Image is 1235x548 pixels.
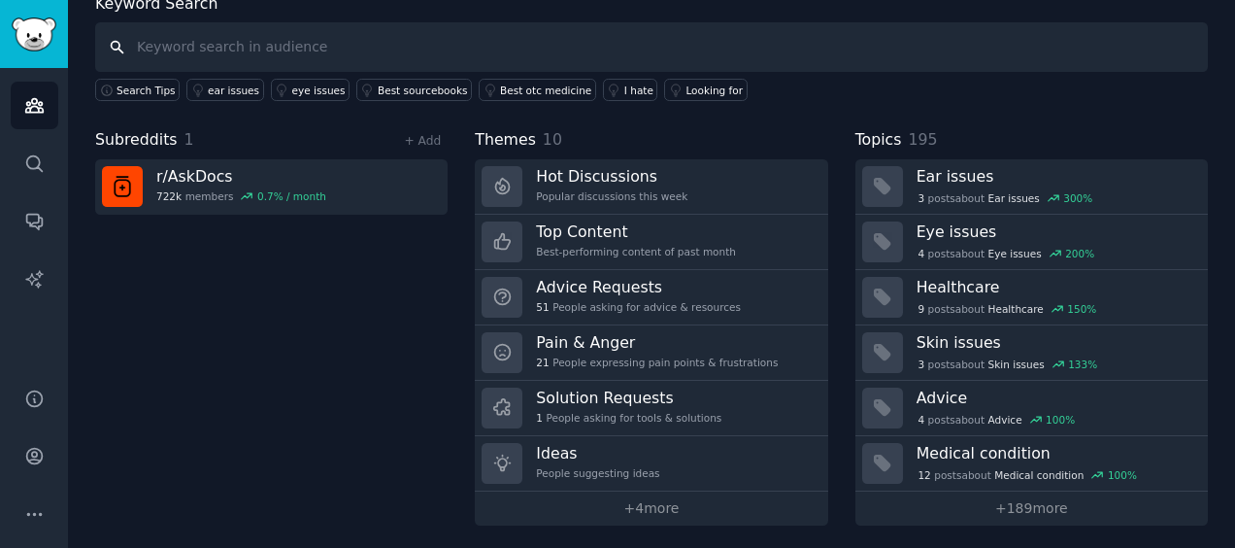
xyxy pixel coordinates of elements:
div: Looking for [685,84,743,97]
div: post s about [917,245,1096,262]
div: post s about [917,411,1077,428]
h3: Medical condition [917,443,1194,463]
div: 100 % [1046,413,1075,427]
a: Best otc medicine [479,79,596,101]
div: Best-performing content of past month [536,245,736,258]
span: 10 [543,130,562,149]
button: Search Tips [95,79,180,101]
div: post s about [917,356,1099,373]
div: 300 % [1063,191,1092,205]
a: Ear issues3postsaboutEar issues300% [855,159,1208,215]
a: IdeasPeople suggesting ideas [475,436,827,492]
img: AskDocs [102,166,143,207]
div: 150 % [1067,302,1096,316]
div: post s about [917,189,1094,207]
span: 722k [156,189,182,203]
a: + Add [404,134,441,148]
span: 1 [536,411,543,425]
div: post s about [917,466,1139,484]
span: Search Tips [117,84,176,97]
h3: Hot Discussions [536,166,687,187]
input: Keyword search in audience [95,22,1208,72]
span: Themes [475,128,536,153]
h3: Top Content [536,222,736,242]
a: Top ContentBest-performing content of past month [475,215,827,270]
span: 4 [918,413,924,427]
h3: Solution Requests [536,388,721,408]
a: eye issues [271,79,350,101]
div: 0.7 % / month [257,189,326,203]
span: Ear issues [988,191,1040,205]
div: Best otc medicine [500,84,591,97]
a: Best sourcebooks [356,79,472,101]
div: members [156,189,326,203]
div: People expressing pain points & frustrations [536,356,778,369]
a: Medical condition12postsaboutMedical condition100% [855,436,1208,492]
a: Looking for [664,79,747,101]
div: post s about [917,300,1098,318]
a: I hate [603,79,658,101]
span: 21 [536,356,549,369]
span: 3 [918,191,924,205]
a: +189more [855,492,1208,526]
a: Eye issues4postsaboutEye issues200% [855,215,1208,270]
a: Pain & Anger21People expressing pain points & frustrations [475,325,827,381]
span: 1 [184,130,194,149]
span: Skin issues [988,358,1045,371]
h3: Advice [917,388,1194,408]
span: 195 [908,130,937,149]
div: Popular discussions this week [536,189,687,203]
h3: Ideas [536,443,659,463]
a: r/AskDocs722kmembers0.7% / month [95,159,448,215]
h3: Skin issues [917,332,1194,353]
h3: Advice Requests [536,277,741,297]
span: 51 [536,300,549,314]
a: Advice4postsaboutAdvice100% [855,381,1208,436]
h3: Pain & Anger [536,332,778,353]
span: Subreddits [95,128,178,153]
span: 9 [918,302,924,316]
span: 12 [918,468,930,482]
h3: Ear issues [917,166,1194,187]
div: People asking for tools & solutions [536,411,721,425]
a: Solution Requests1People asking for tools & solutions [475,381,827,436]
span: Healthcare [988,302,1044,316]
a: Healthcare9postsaboutHealthcare150% [855,270,1208,325]
span: Topics [855,128,902,153]
div: People asking for advice & resources [536,300,741,314]
div: Best sourcebooks [378,84,468,97]
h3: r/ AskDocs [156,166,326,187]
a: Hot DiscussionsPopular discussions this week [475,159,827,215]
a: +4more [475,492,827,526]
h3: Eye issues [917,222,1194,242]
span: 3 [918,358,924,371]
span: Medical condition [994,468,1084,482]
div: 100 % [1108,468,1137,482]
div: eye issues [292,84,346,97]
a: ear issues [186,79,264,101]
div: ear issues [208,84,259,97]
div: 133 % [1068,358,1097,371]
span: Advice [988,413,1022,427]
img: GummySearch logo [12,17,56,51]
div: People suggesting ideas [536,466,659,480]
a: Advice Requests51People asking for advice & resources [475,270,827,325]
div: 200 % [1065,247,1094,260]
div: I hate [624,84,653,97]
h3: Healthcare [917,277,1194,297]
a: Skin issues3postsaboutSkin issues133% [855,325,1208,381]
span: 4 [918,247,924,260]
span: Eye issues [988,247,1042,260]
